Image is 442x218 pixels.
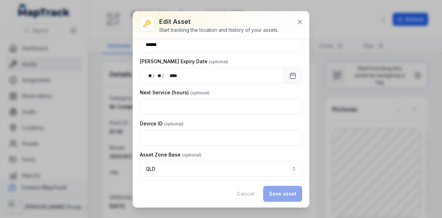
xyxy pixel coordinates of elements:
label: Device ID [140,120,183,127]
div: / [162,72,164,79]
button: Calendar [284,68,302,84]
button: QLD [140,161,302,177]
label: [PERSON_NAME] Expiry Date [140,58,228,65]
div: / [153,72,155,79]
div: month, [155,72,162,79]
div: year, [164,72,177,79]
h3: Edit asset [159,17,279,27]
label: Next Service (hours) [140,89,210,96]
div: day, [146,72,153,79]
div: Start tracking the location and history of your assets. [159,27,279,34]
label: Asset Zone Base [140,151,201,158]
